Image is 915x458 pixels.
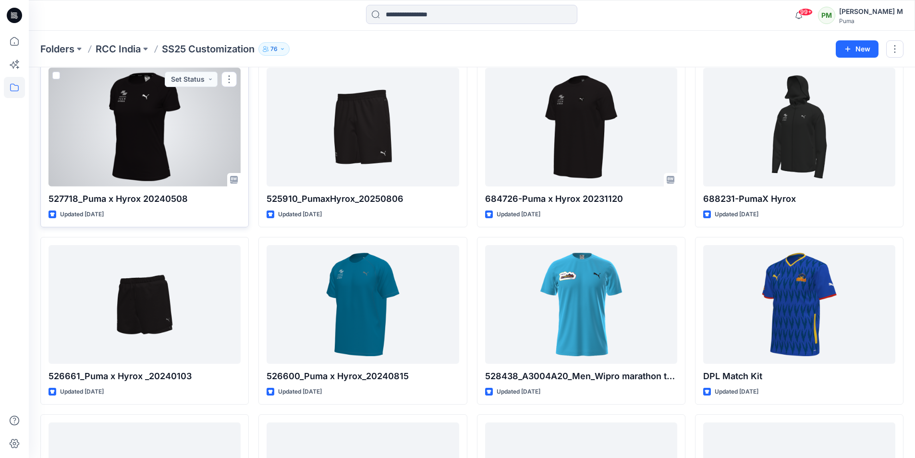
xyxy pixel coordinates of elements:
[703,68,895,186] a: 688231-PumaX Hyrox
[267,68,459,186] a: 525910_PumaxHyrox_20250806
[497,210,540,220] p: Updated [DATE]
[49,245,241,364] a: 526661_Puma x Hyrox _20240103
[40,42,74,56] a: Folders
[96,42,141,56] a: RCC India
[703,245,895,364] a: DPL Match Kit
[49,370,241,383] p: 526661_Puma x Hyrox _20240103
[485,370,677,383] p: 528438_A3004A20_Men_Wipro marathon training tee
[703,370,895,383] p: DPL Match Kit
[278,210,322,220] p: Updated [DATE]
[60,387,104,397] p: Updated [DATE]
[703,192,895,206] p: 688231-PumaX Hyrox
[715,387,758,397] p: Updated [DATE]
[60,210,104,220] p: Updated [DATE]
[485,192,677,206] p: 684726-Puma x Hyrox 20231120
[278,387,322,397] p: Updated [DATE]
[162,42,255,56] p: SS25 Customization
[839,17,903,25] div: Puma
[485,245,677,364] a: 528438_A3004A20_Men_Wipro marathon training tee
[715,210,758,220] p: Updated [DATE]
[267,192,459,206] p: 525910_PumaxHyrox_20250806
[497,387,540,397] p: Updated [DATE]
[267,370,459,383] p: 526600_Puma x Hyrox_20240815
[485,68,677,186] a: 684726-Puma x Hyrox 20231120
[270,44,278,54] p: 76
[818,7,835,24] div: PM
[267,245,459,364] a: 526600_Puma x Hyrox_20240815
[839,6,903,17] div: [PERSON_NAME] M
[798,8,813,16] span: 99+
[49,192,241,206] p: 527718_Puma x Hyrox 20240508
[258,42,290,56] button: 76
[49,68,241,186] a: 527718_Puma x Hyrox 20240508
[836,40,878,58] button: New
